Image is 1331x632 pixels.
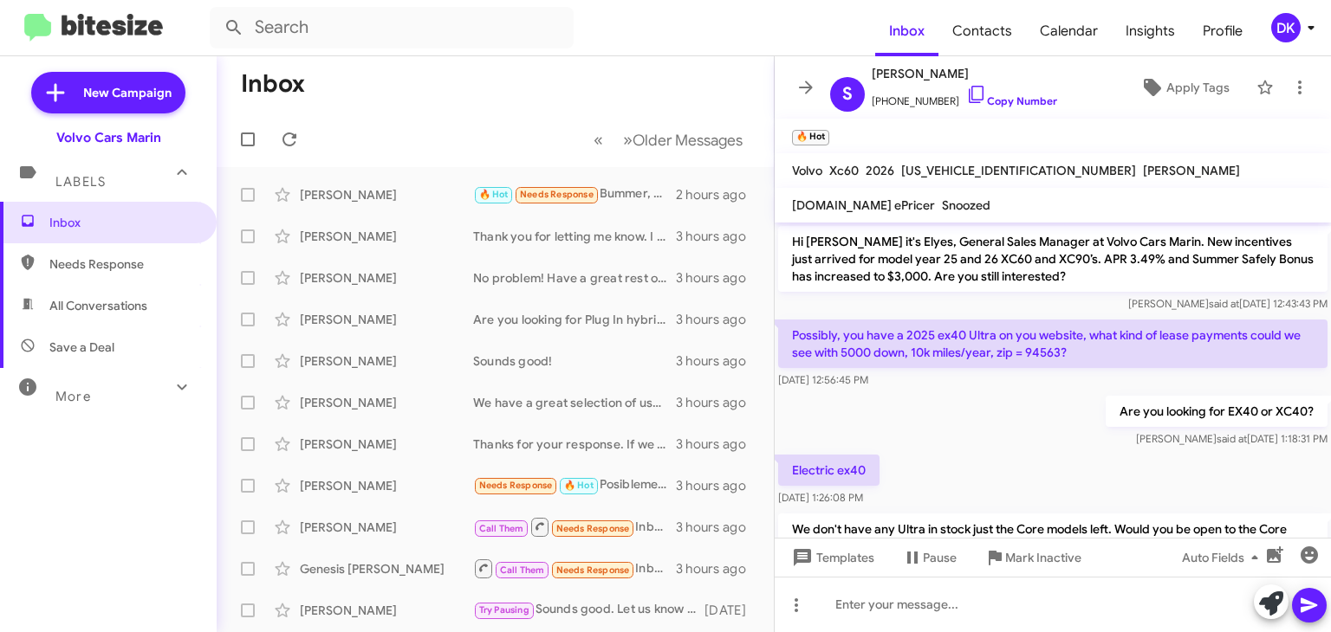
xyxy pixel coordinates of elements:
div: Thank you for letting me know. I have updated our records. [473,228,676,245]
span: said at [1217,432,1247,445]
button: Auto Fields [1168,542,1279,573]
span: S [842,81,853,108]
span: Needs Response [49,255,197,273]
span: 2026 [866,163,894,178]
span: [US_VEHICLE_IDENTIFICATION_NUMBER] [901,163,1136,178]
div: DK [1271,13,1301,42]
span: Templates [789,542,874,573]
div: [PERSON_NAME] [300,435,473,453]
span: [PERSON_NAME] [DATE] 12:43:43 PM [1128,297,1328,310]
span: Needs Response [520,189,594,200]
span: Inbox [49,214,197,231]
nav: Page navigation example [584,122,753,158]
div: Thanks for your response. If we can be of any help in the future please let us know. [473,435,676,453]
span: [PERSON_NAME] [DATE] 1:18:31 PM [1136,432,1328,445]
span: Auto Fields [1182,542,1265,573]
p: Electric ex40 [778,455,880,486]
button: Templates [775,542,888,573]
span: Older Messages [633,131,743,150]
div: Are you looking for Plug In hybrid or gas mild hybrid? [473,311,676,328]
a: Insights [1112,6,1189,56]
div: 3 hours ago [676,311,760,328]
span: [PERSON_NAME] [1143,163,1240,178]
span: Volvo [792,163,822,178]
div: [PERSON_NAME] [300,519,473,536]
p: Are you looking for EX40 or XC40? [1106,396,1328,427]
p: Hi [PERSON_NAME] it's Elyes, General Sales Manager at Volvo Cars Marin. New incentives just arriv... [778,226,1328,292]
a: Copy Number [966,94,1057,107]
a: Calendar [1026,6,1112,56]
button: Next [613,122,753,158]
div: No problem! Have a great rest of your week. [473,269,676,287]
div: [PERSON_NAME] [300,394,473,411]
p: Possibly, you have a 2025 ex40 Ultra on you website, what kind of lease payments could we see wit... [778,319,1328,368]
div: [PERSON_NAME] [300,228,473,245]
div: Sounds good! [473,352,676,370]
div: [PERSON_NAME] [300,186,473,203]
span: Xc60 [829,163,859,178]
a: New Campaign [31,72,185,113]
span: Mark Inactive [1005,542,1081,573]
span: Needs Response [556,523,630,534]
div: Sounds good. Let us know when you ready [473,600,704,620]
span: Needs Response [556,564,630,576]
span: Labels [55,174,106,190]
button: DK [1256,13,1312,42]
div: [PERSON_NAME] [300,477,473,494]
div: 3 hours ago [676,394,760,411]
div: Bummer, can the plus or ultra be ordered? Not in a rush. [473,184,676,204]
span: [PERSON_NAME] [872,63,1057,84]
span: 🔥 Hot [564,480,594,491]
span: 🔥 Hot [479,189,509,200]
div: 3 hours ago [676,228,760,245]
span: Try Pausing [479,604,529,616]
div: Volvo Cars Marin [56,129,161,146]
div: [DATE] [704,602,760,619]
div: Inbound Call [473,558,676,579]
a: Inbox [875,6,938,56]
span: said at [1209,297,1239,310]
button: Previous [583,122,614,158]
button: Mark Inactive [971,542,1095,573]
div: Genesis [PERSON_NAME] [300,560,473,577]
p: We don't have any Ultra in stock just the Core models left. Would you be open to the Core model? [778,513,1328,562]
input: Search [210,7,574,48]
button: Apply Tags [1120,72,1248,103]
span: All Conversations [49,297,147,314]
div: 3 hours ago [676,269,760,287]
span: » [623,129,633,151]
div: 3 hours ago [676,519,760,536]
span: « [594,129,603,151]
button: Pause [888,542,971,573]
div: 2 hours ago [676,186,760,203]
a: Contacts [938,6,1026,56]
span: Snoozed [942,197,990,213]
div: Posiblemente [473,475,676,495]
span: [PHONE_NUMBER] [872,84,1057,110]
span: Call Them [500,564,545,576]
small: 🔥 Hot [792,130,829,145]
div: 3 hours ago [676,352,760,370]
span: [DATE] 1:26:08 PM [778,491,863,504]
div: 3 hours ago [676,477,760,494]
span: Save a Deal [49,339,114,356]
span: Pause [923,542,957,573]
span: New Campaign [83,84,172,101]
span: More [55,389,91,404]
span: [DATE] 12:56:45 PM [778,373,868,386]
div: 3 hours ago [676,560,760,577]
div: Inbound Call [473,516,676,538]
span: Apply Tags [1166,72,1230,103]
div: We have a great selection of used and certified pre-owned. You're in good hands with [PERSON_NAME... [473,394,676,411]
div: [PERSON_NAME] [300,352,473,370]
a: Profile [1189,6,1256,56]
span: Call Them [479,523,524,534]
div: [PERSON_NAME] [300,269,473,287]
span: [DOMAIN_NAME] ePricer [792,197,935,213]
span: Needs Response [479,480,553,491]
